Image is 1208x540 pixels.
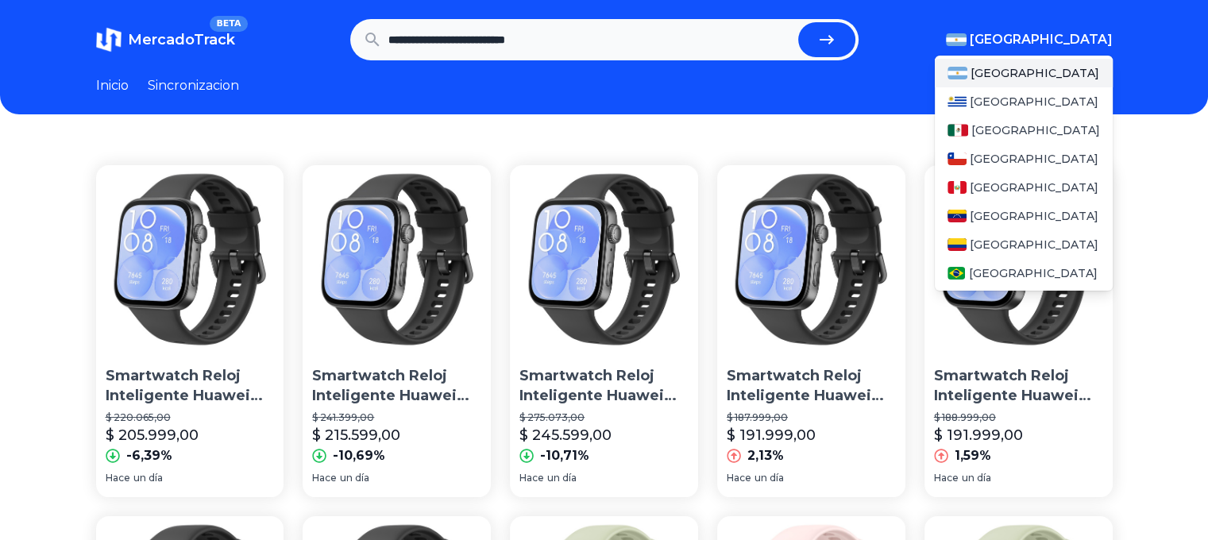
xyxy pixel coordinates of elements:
img: Smartwatch Reloj Inteligente Huawei Watch Fit 3 Color Negro [510,165,698,353]
a: Brasil[GEOGRAPHIC_DATA] [935,259,1113,287]
p: Smartwatch Reloj Inteligente Huawei Watch Fit 3 Color Negro [934,366,1103,406]
img: Uruguay [947,95,967,108]
p: $ 275.073,00 [519,411,689,424]
img: Mexico [947,124,968,137]
span: Hace [312,472,337,484]
span: un día [962,472,991,484]
span: un día [133,472,163,484]
a: Smartwatch Reloj Inteligente Huawei Watch Fit 3 Color NegroSmartwatch Reloj Inteligente Huawei Wa... [303,165,491,497]
a: Smartwatch Reloj Inteligente Huawei Watch Fit 3 Color NegroSmartwatch Reloj Inteligente Huawei Wa... [510,165,698,497]
span: un día [755,472,784,484]
img: Colombia [947,238,967,251]
a: Venezuela[GEOGRAPHIC_DATA] [935,202,1113,230]
span: [GEOGRAPHIC_DATA] [971,65,1099,81]
p: $ 191.999,00 [727,424,816,446]
a: Argentina[GEOGRAPHIC_DATA] [935,59,1113,87]
p: 2,13% [747,446,784,465]
img: Brasil [947,267,966,280]
p: -10,69% [333,446,385,465]
img: Smartwatch Reloj Inteligente Huawei Watch Fit 3 Color Negro [924,165,1113,353]
span: [GEOGRAPHIC_DATA] [970,237,1098,253]
p: $ 241.399,00 [312,411,481,424]
img: Smartwatch Reloj Inteligente Huawei Watch Fit 3 Color Negro [303,165,491,353]
p: $ 215.599,00 [312,424,400,446]
span: Hace [727,472,751,484]
span: Hace [106,472,130,484]
p: Smartwatch Reloj Inteligente Huawei Watch Fit 3 Color Negro [312,366,481,406]
a: MercadoTrackBETA [96,27,235,52]
button: [GEOGRAPHIC_DATA] [946,30,1113,49]
img: Smartwatch Reloj Inteligente Huawei Watch Fit 3 Color Negro [96,165,284,353]
p: -10,71% [540,446,589,465]
span: BETA [210,16,247,32]
span: [GEOGRAPHIC_DATA] [970,94,1098,110]
p: $ 205.999,00 [106,424,199,446]
a: Smartwatch Reloj Inteligente Huawei Watch Fit 3 Color NegroSmartwatch Reloj Inteligente Huawei Wa... [924,165,1113,497]
span: [GEOGRAPHIC_DATA] [970,179,1098,195]
img: MercadoTrack [96,27,122,52]
a: Sincronizacion [148,76,239,95]
p: $ 188.999,00 [934,411,1103,424]
span: Hace [934,472,959,484]
p: $ 245.599,00 [519,424,612,446]
p: Smartwatch Reloj Inteligente Huawei Watch Fit 3 Color Negro [727,366,896,406]
a: Colombia[GEOGRAPHIC_DATA] [935,230,1113,259]
span: [GEOGRAPHIC_DATA] [968,265,1097,281]
a: Uruguay[GEOGRAPHIC_DATA] [935,87,1113,116]
img: Venezuela [947,210,967,222]
span: un día [340,472,369,484]
p: $ 191.999,00 [934,424,1023,446]
a: Chile[GEOGRAPHIC_DATA] [935,145,1113,173]
span: un día [547,472,577,484]
span: Hace [519,472,544,484]
p: $ 220.065,00 [106,411,275,424]
p: Smartwatch Reloj Inteligente Huawei Watch Fit 3 Color Negro [106,366,275,406]
p: Smartwatch Reloj Inteligente Huawei Watch Fit 3 Color Negro [519,366,689,406]
p: -6,39% [126,446,172,465]
img: Chile [947,152,967,165]
img: Peru [947,181,967,194]
a: Smartwatch Reloj Inteligente Huawei Watch Fit 3 Color NegroSmartwatch Reloj Inteligente Huawei Wa... [96,165,284,497]
a: Inicio [96,76,129,95]
span: [GEOGRAPHIC_DATA] [970,30,1113,49]
a: Peru[GEOGRAPHIC_DATA] [935,173,1113,202]
p: $ 187.999,00 [727,411,896,424]
p: 1,59% [955,446,991,465]
a: Mexico[GEOGRAPHIC_DATA] [935,116,1113,145]
img: Smartwatch Reloj Inteligente Huawei Watch Fit 3 Color Negro [717,165,905,353]
span: [GEOGRAPHIC_DATA] [970,151,1098,167]
span: [GEOGRAPHIC_DATA] [970,208,1098,224]
img: Argentina [947,67,968,79]
a: Smartwatch Reloj Inteligente Huawei Watch Fit 3 Color NegroSmartwatch Reloj Inteligente Huawei Wa... [717,165,905,497]
span: [GEOGRAPHIC_DATA] [971,122,1100,138]
span: MercadoTrack [128,31,235,48]
img: Argentina [946,33,967,46]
